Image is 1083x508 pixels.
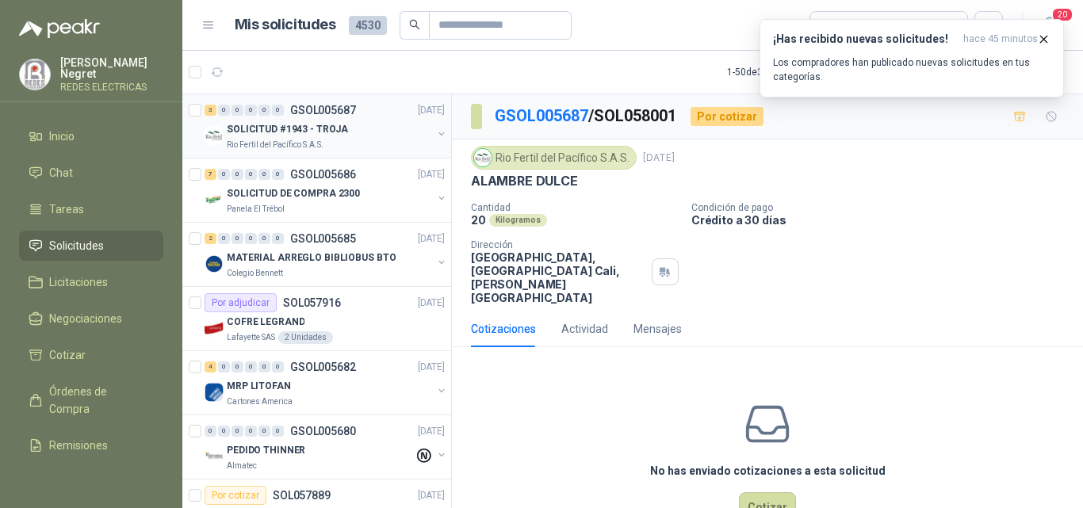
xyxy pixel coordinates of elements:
p: 20 [471,213,486,227]
img: Company Logo [474,149,492,166]
span: 20 [1051,7,1073,22]
p: Panela El Trébol [227,203,285,216]
button: 20 [1035,11,1064,40]
a: Remisiones [19,430,163,460]
p: SOLICITUD DE COMPRA 2300 [227,186,360,201]
div: Todas [820,17,853,34]
button: ¡Has recibido nuevas solicitudes!hace 45 minutos Los compradores han publicado nuevas solicitudes... [760,19,1064,97]
div: 0 [245,233,257,244]
p: COFRE LEGRAND [227,315,304,330]
p: REDES ELECTRICAS [60,82,163,92]
span: Chat [49,164,73,181]
div: 0 [218,105,230,116]
p: GSOL005686 [290,169,356,180]
div: Por cotizar [205,486,266,505]
div: 2 [205,233,216,244]
div: 0 [245,105,257,116]
p: GSOL005682 [290,361,356,372]
div: 0 [218,169,230,180]
p: Cantidad [471,202,679,213]
img: Company Logo [205,190,224,209]
img: Company Logo [205,319,224,338]
p: Los compradores han publicado nuevas solicitudes en tus categorías. [773,55,1050,84]
p: Rio Fertil del Pacífico S.A.S. [227,139,323,151]
p: [DATE] [418,103,445,118]
a: Configuración [19,467,163,497]
div: 0 [218,361,230,372]
p: Cartones America [227,395,293,408]
p: [DATE] [418,424,445,439]
img: Company Logo [205,254,224,273]
div: 0 [245,426,257,437]
p: PEDIDO THINNER [227,443,305,458]
span: Tareas [49,201,84,218]
a: Órdenes de Compra [19,376,163,424]
a: Solicitudes [19,231,163,261]
img: Company Logo [205,126,224,145]
img: Company Logo [205,447,224,466]
a: Chat [19,158,163,188]
div: 0 [232,105,243,116]
div: 0 [245,361,257,372]
a: 0 0 0 0 0 0 GSOL005680[DATE] Company LogoPEDIDO THINNERAlmatec [205,422,448,472]
p: Condición de pago [691,202,1077,213]
div: Por cotizar [691,107,763,126]
p: [DATE] [418,296,445,311]
div: 3 [205,105,216,116]
span: hace 45 minutos [963,32,1038,46]
div: 0 [258,169,270,180]
div: Kilogramos [489,214,547,227]
p: [PERSON_NAME] Negret [60,57,163,79]
p: MRP LITOFAN [227,379,291,394]
p: / SOL058001 [495,104,678,128]
img: Company Logo [20,59,50,90]
p: GSOL005687 [290,105,356,116]
div: 0 [232,233,243,244]
div: 0 [258,233,270,244]
span: search [409,19,420,30]
p: [DATE] [418,360,445,375]
p: GSOL005685 [290,233,356,244]
div: 0 [272,361,284,372]
div: 0 [245,169,257,180]
div: 0 [232,426,243,437]
div: 0 [218,233,230,244]
div: 0 [232,169,243,180]
div: 0 [258,361,270,372]
p: Almatec [227,460,257,472]
p: Dirección [471,239,645,250]
span: Cotizar [49,346,86,364]
a: Negociaciones [19,304,163,334]
span: Solicitudes [49,237,104,254]
p: Lafayette SAS [227,331,275,344]
a: Licitaciones [19,267,163,297]
div: Cotizaciones [471,320,536,338]
p: [DATE] [643,151,675,166]
div: 0 [205,426,216,437]
div: 0 [272,426,284,437]
p: SOLICITUD #1943 - TROJA [227,122,348,137]
img: Company Logo [205,383,224,402]
span: Inicio [49,128,75,145]
span: Negociaciones [49,310,122,327]
p: [DATE] [418,488,445,503]
div: Por adjudicar [205,293,277,312]
a: Cotizar [19,340,163,370]
a: 7 0 0 0 0 0 GSOL005686[DATE] Company LogoSOLICITUD DE COMPRA 2300Panela El Trébol [205,165,448,216]
div: 0 [258,426,270,437]
a: 2 0 0 0 0 0 GSOL005685[DATE] Company LogoMATERIAL ARREGLO BIBLIOBUS BTOColegio Bennett [205,229,448,280]
span: 4530 [349,16,387,35]
p: [DATE] [418,167,445,182]
p: SOL057916 [283,297,341,308]
h3: ¡Has recibido nuevas solicitudes! [773,32,957,46]
span: Órdenes de Compra [49,383,148,418]
div: 2 Unidades [278,331,333,344]
a: Tareas [19,194,163,224]
div: 0 [272,233,284,244]
p: GSOL005680 [290,426,356,437]
div: Rio Fertil del Pacífico S.A.S. [471,146,637,170]
h3: No has enviado cotizaciones a esta solicitud [650,462,886,479]
p: SOL057889 [273,490,331,501]
a: Por adjudicarSOL057916[DATE] Company LogoCOFRE LEGRANDLafayette SAS2 Unidades [182,287,451,351]
p: Crédito a 30 días [691,213,1077,227]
